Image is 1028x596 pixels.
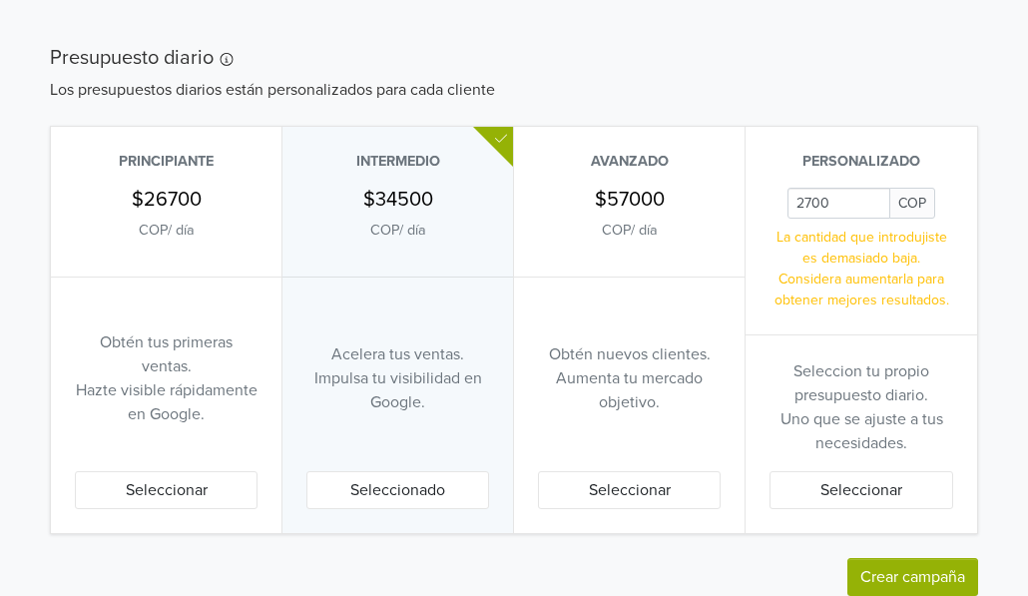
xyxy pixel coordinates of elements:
[770,151,953,173] p: Personalizado
[787,188,889,219] input: Daily Custom Budget
[770,471,953,509] button: Seleccionar
[770,407,953,455] p: Uno que se ajuste a tus necesidades.
[370,220,426,242] p: COP / día
[889,188,935,219] span: COP
[595,188,665,212] h5: $57000
[75,151,257,173] p: Principiante
[75,378,257,426] p: Hazte visible rápidamente en Google.
[139,220,195,242] p: COP / día
[770,227,953,310] p: La cantidad que introdujiste es demasiado baja. Considera aumentarla para obtener mejores resulta...
[363,188,433,212] h5: $34500
[549,342,711,366] p: Obtén nuevos clientes.
[538,471,721,509] button: Seleccionar
[602,220,658,242] p: COP / día
[538,366,721,414] p: Aumenta tu mercado objetivo.
[50,46,978,70] h5: Presupuesto diario
[50,78,978,102] p: Los presupuestos diarios están personalizados para cada cliente
[132,188,202,212] h5: $26700
[331,342,464,366] p: Acelera tus ventas.
[538,151,721,173] p: Avanzado
[770,359,953,407] p: Seleccion tu propio presupuesto diario.
[847,558,978,596] button: Crear campaña
[306,366,489,414] p: Impulsa tu visibilidad en Google.
[75,330,257,378] p: Obtén tus primeras ventas.
[75,471,257,509] button: Seleccionar
[306,151,489,173] p: Intermedio
[306,471,489,509] button: Seleccionado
